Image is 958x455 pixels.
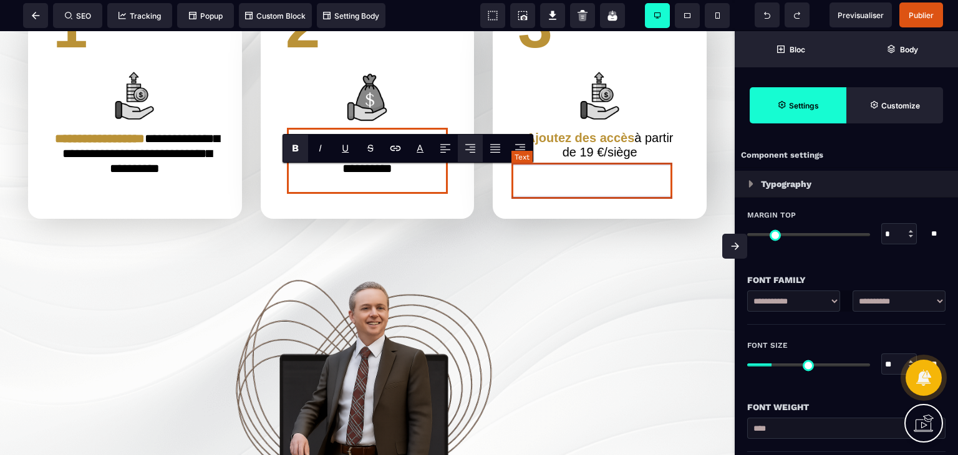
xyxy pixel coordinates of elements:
[245,11,306,21] span: Custom Block
[342,142,349,154] u: U
[292,142,299,154] b: B
[846,87,943,123] span: Open Style Manager
[526,100,634,113] b: Ajoutez des accès
[189,11,223,21] span: Popup
[483,135,508,162] span: Align Justify
[319,142,322,154] i: I
[458,135,483,162] span: Align Center
[881,101,920,110] strong: Customize
[119,11,161,21] span: Tracking
[747,210,796,220] span: Margin Top
[508,135,533,162] span: Align Right
[571,37,629,94] img: 5006afe1736ba47c95883e7747e2f33b_3.png
[748,180,753,188] img: loading
[323,11,379,21] span: Setting Body
[735,31,846,67] span: Open Blocks
[735,143,958,168] div: Component settings
[750,87,846,123] span: Settings
[358,135,383,162] span: Strike-through
[367,142,374,154] s: S
[65,11,91,21] span: SEO
[510,3,535,28] span: Screenshot
[900,45,918,54] strong: Body
[283,135,308,162] span: Bold
[106,37,163,94] img: 5006afe1736ba47c95883e7747e2f33b_3.png
[747,272,946,287] div: Font Family
[747,340,788,350] span: Font Size
[846,31,958,67] span: Open Layer Manager
[761,176,811,191] p: Typography
[909,11,934,20] span: Publier
[518,97,682,132] text: à partir de 19 €/siège
[383,135,408,162] span: Link
[417,142,423,154] p: A
[838,11,884,20] span: Previsualiser
[830,2,892,27] span: Preview
[747,400,946,414] div: Font Weight
[790,45,805,54] strong: Bloc
[333,135,358,162] span: Underline
[480,3,505,28] span: View components
[339,37,396,94] img: dc9ae76d5d7df4e228bdf9d4f9264136_4.png
[433,135,458,162] span: Align Left
[789,101,819,110] strong: Settings
[308,135,333,162] span: Italic
[417,142,423,154] label: Font color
